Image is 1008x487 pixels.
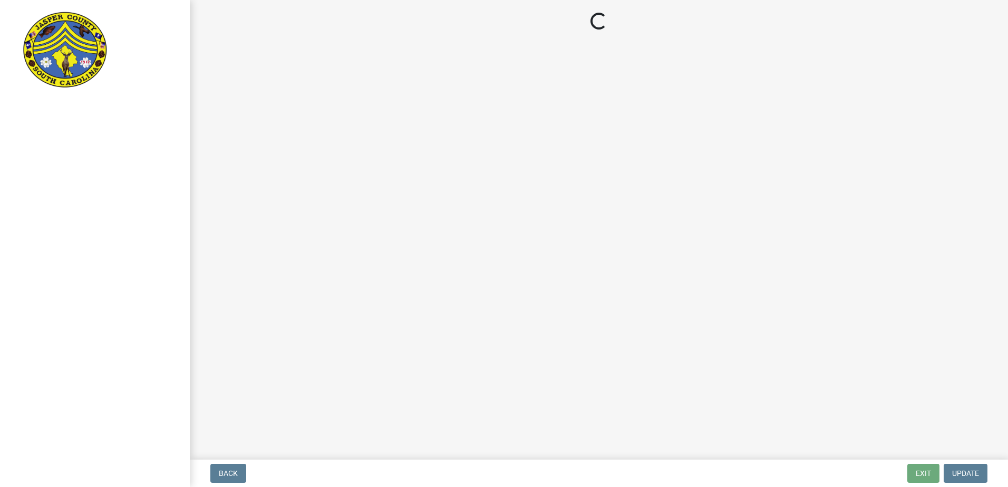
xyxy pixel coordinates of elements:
span: Update [952,469,979,478]
button: Back [210,464,246,483]
span: Back [219,469,238,478]
button: Exit [907,464,939,483]
button: Update [944,464,987,483]
img: Jasper County, South Carolina [21,11,109,90]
